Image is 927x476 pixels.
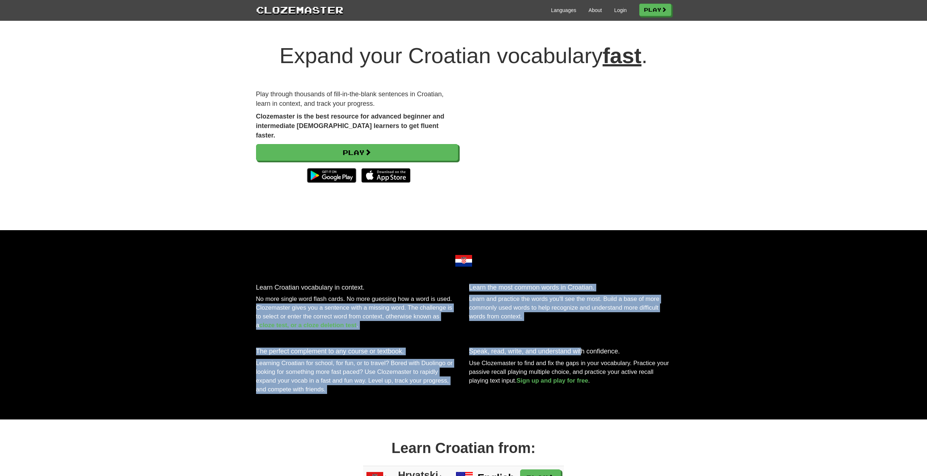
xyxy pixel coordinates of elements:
a: Clozemaster [256,3,343,16]
a: Play [639,4,671,16]
a: Languages [551,7,576,14]
h3: Speak, read, write, and understand with confidence. [469,348,671,355]
a: Play [256,144,458,161]
u: fast [602,43,641,68]
h3: Learn Croatian vocabulary in context. [256,284,458,291]
img: Get it on Google Play [303,165,360,186]
strong: Clozemaster is the best resource for advanced beginner and intermediate [DEMOGRAPHIC_DATA] learne... [256,113,444,139]
a: Sign up and play for free [516,377,588,384]
h3: Learn the most common words in Croatian. [469,284,671,291]
img: Download_on_the_App_Store_Badge_US-UK_135x40-25178aeef6eb6b83b96f5f2d004eda3bffbb37122de64afbaef7... [361,168,411,183]
p: Learning Croatian for school, for fun, or to travel? Bored with Duolingo or looking for something... [256,359,458,394]
p: No more single word flash cards. No more guessing how a word is used. Clozemaster gives you a sen... [256,295,458,330]
h1: Expand your Croatian vocabulary . [256,44,671,68]
p: Use Clozemaster to find and fix the gaps in your vocabulary. Practice your passive recall playing... [469,359,671,385]
a: cloze test, or a cloze deletion test [259,322,357,329]
a: Login [614,7,626,14]
div: Learn Croatian from: [256,438,671,458]
p: Learn and practice the words you'll see the most. Build a base of more commonly used words to hel... [469,295,671,321]
p: Play through thousands of fill-in-the-blank sentences in Croatian, learn in context, and track yo... [256,90,458,108]
h3: The perfect complement to any course or textbook. [256,348,458,355]
a: About [589,7,602,14]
